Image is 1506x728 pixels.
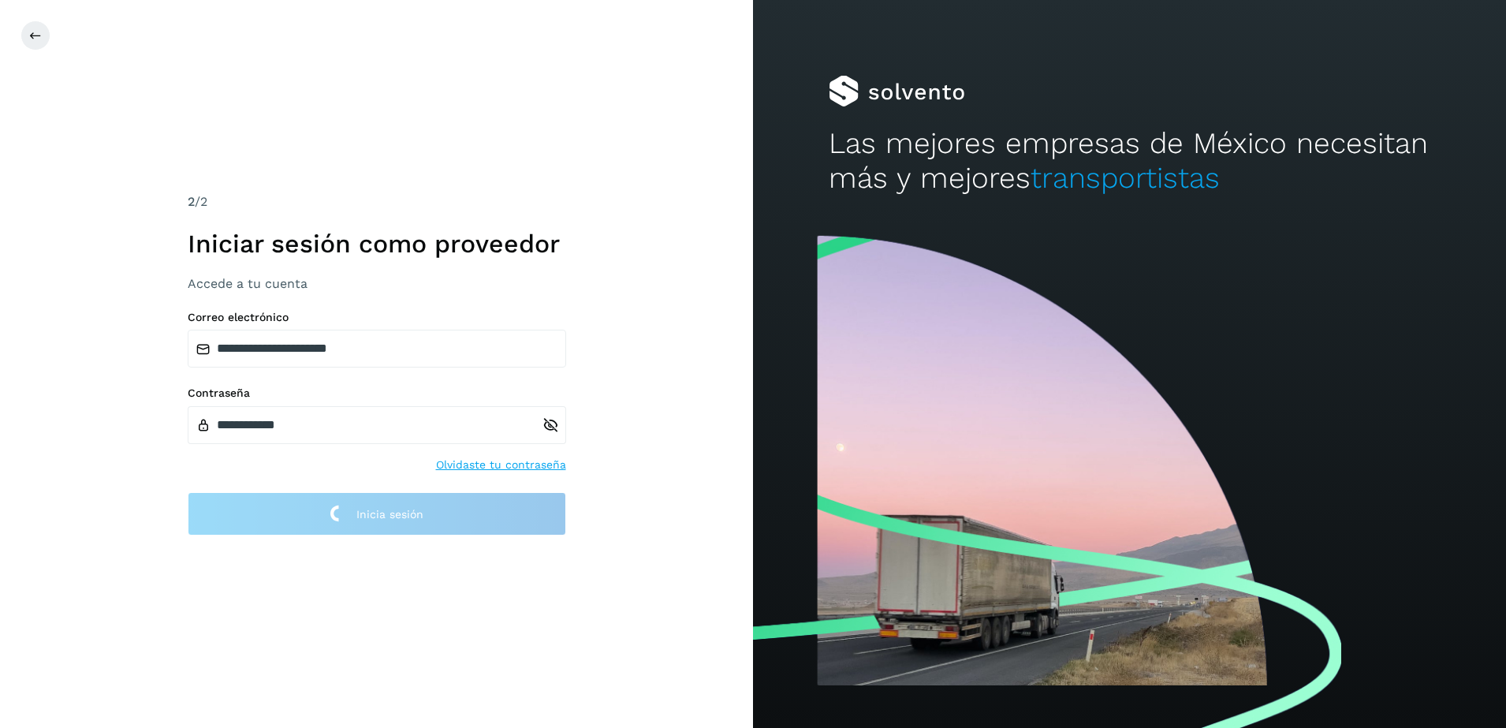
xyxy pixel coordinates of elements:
[1031,161,1220,195] span: transportistas
[188,492,566,536] button: Inicia sesión
[188,229,566,259] h1: Iniciar sesión como proveedor
[188,276,566,291] h3: Accede a tu cuenta
[436,457,566,473] a: Olvidaste tu contraseña
[829,126,1431,196] h2: Las mejores empresas de México necesitan más y mejores
[188,311,566,324] label: Correo electrónico
[188,194,195,209] span: 2
[188,386,566,400] label: Contraseña
[356,509,423,520] span: Inicia sesión
[188,192,566,211] div: /2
